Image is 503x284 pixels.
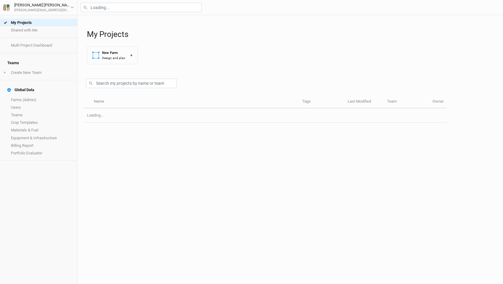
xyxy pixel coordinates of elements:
[102,56,125,60] div: Design and plan
[3,2,74,13] button: [PERSON_NAME] [PERSON_NAME][PERSON_NAME][EMAIL_ADDRESS][DOMAIN_NAME]
[4,57,74,69] h4: Teams
[87,30,497,39] h1: My Projects
[429,95,447,108] th: Owner
[81,3,202,12] input: Loading...
[4,70,6,75] span: +
[130,52,133,58] div: +
[344,95,384,108] th: Last Modified
[299,95,344,108] th: Tags
[86,79,177,88] input: Search my projects by name or team
[14,8,71,13] div: [PERSON_NAME][EMAIL_ADDRESS][DOMAIN_NAME]
[7,88,34,92] div: Global Data
[84,108,447,123] td: Loading...
[87,46,138,64] button: New FarmDesign and plan+
[90,95,299,108] th: Name
[102,50,125,55] div: New Farm
[14,2,71,8] div: [PERSON_NAME] [PERSON_NAME]
[384,95,429,108] th: Team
